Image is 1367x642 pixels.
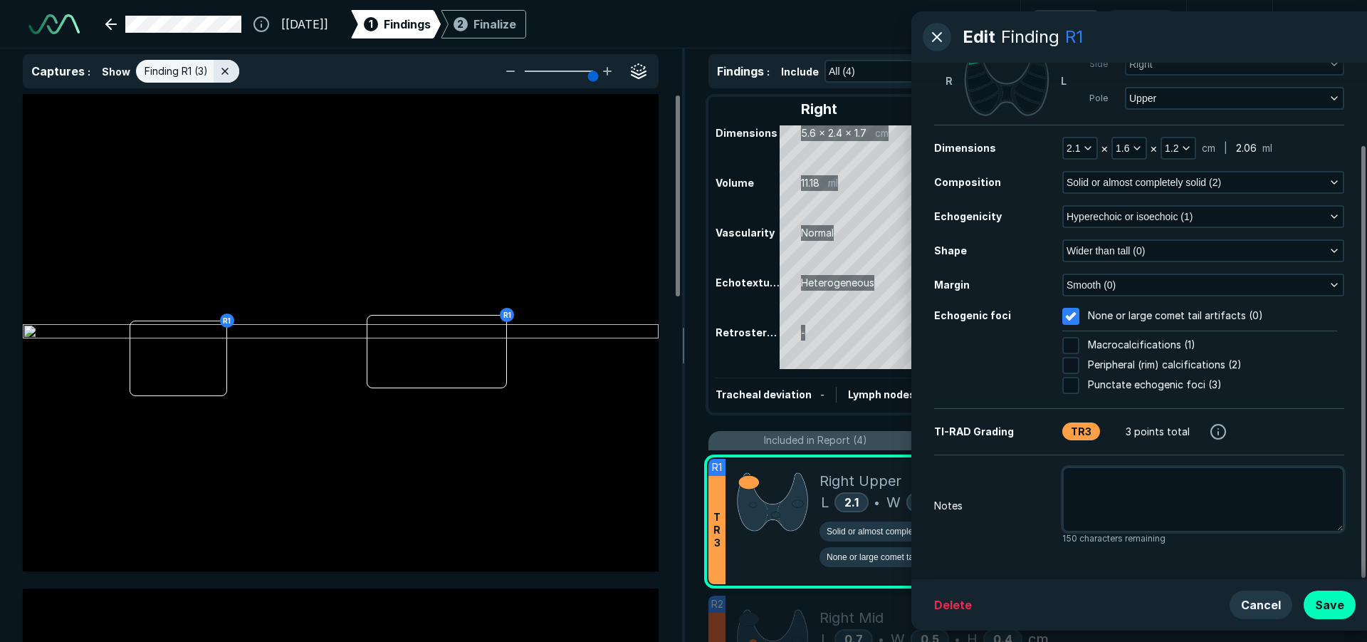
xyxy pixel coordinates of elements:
[31,64,85,78] span: Captures
[473,16,516,33] div: Finalize
[1088,377,1222,394] span: Punctate echogenic foci (3)
[351,10,441,38] div: 1Findings
[934,210,1002,222] span: Echogenicity
[934,176,1001,188] span: Composition
[1088,357,1242,374] span: Peripheral (rim) calcifications (2)
[1230,591,1292,619] button: Cancel
[1129,90,1156,106] span: Upper
[281,16,328,33] span: [[DATE]]
[923,591,983,619] button: Delete
[1236,140,1257,156] span: 2.06
[934,279,970,291] span: Margin
[946,73,953,88] span: R
[384,16,431,33] span: Findings
[1147,138,1161,158] div: ×
[1061,73,1067,88] span: L
[1304,591,1356,619] button: Save
[23,9,85,40] a: See-Mode Logo
[1032,10,1099,38] button: Undo
[1067,175,1221,190] span: Solid or almost completely solid (2)
[963,24,995,50] span: Edit
[1126,424,1190,440] span: 3 points total
[1088,308,1263,325] span: None or large comet tail artifacts (0)
[1065,24,1083,50] div: R1
[934,425,1014,438] span: TI-RAD Grading
[1202,140,1215,156] span: cm
[1089,92,1108,105] span: Pole
[1088,337,1195,354] span: Macrocalcifications (1)
[457,16,463,31] span: 2
[28,14,80,34] img: See-Mode Logo
[1067,277,1116,293] span: Smooth (0)
[934,142,996,154] span: Dimensions
[1067,140,1080,156] span: 2.1
[88,66,90,78] span: :
[1108,10,1173,38] button: Redo
[1067,243,1145,259] span: Wider than tall (0)
[1129,56,1153,72] span: Right
[102,64,130,79] span: Show
[1165,140,1178,156] span: 1.2
[1062,532,1344,545] span: 150 characters remaining
[1067,209,1193,224] span: Hyperechoic or isoechoic (1)
[441,10,526,38] div: 2Finalize
[1116,140,1129,156] span: 1.6
[1284,10,1344,38] button: avatar-name
[1098,138,1111,158] div: ×
[934,499,963,512] span: Notes
[369,16,373,31] span: 1
[1224,140,1227,156] span: |
[1062,423,1100,440] div: TR3
[934,244,967,257] span: Shape
[1262,140,1272,156] span: ml
[1089,58,1108,71] span: Side
[934,309,1011,321] span: Echogenic foci
[145,63,208,79] span: Finding R1 (3)
[1001,24,1059,50] div: Finding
